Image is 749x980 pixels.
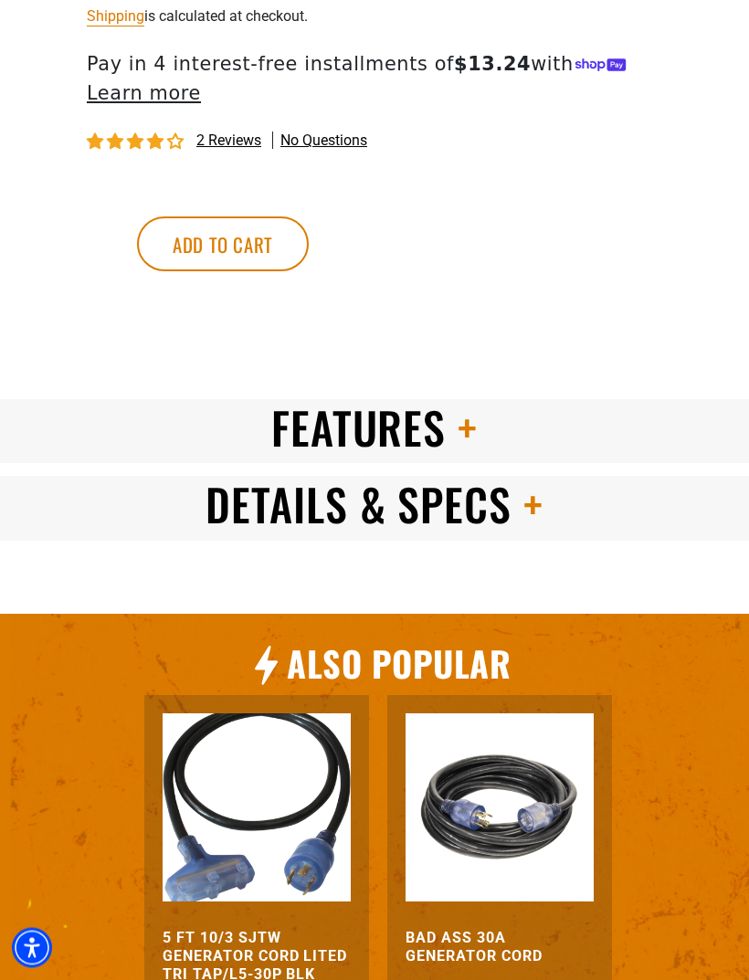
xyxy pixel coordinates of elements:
[163,714,351,902] img: 5 FT 10/3 SJTW Generator Cord Lited Tri Tap/L5-30P Blk
[87,134,187,152] span: 4.00 stars
[137,217,309,272] button: Add to cart
[87,5,735,29] div: is calculated at checkout.
[87,8,144,26] a: Shipping
[406,714,594,902] img: black
[271,395,447,460] span: Features
[406,930,594,966] a: Bad Ass 30A Generator Cord
[280,132,367,152] span: No questions
[287,642,511,687] h2: Also Popular
[206,472,512,537] span: Details & Specs
[12,928,52,968] div: Accessibility Menu
[196,132,261,150] span: 2 reviews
